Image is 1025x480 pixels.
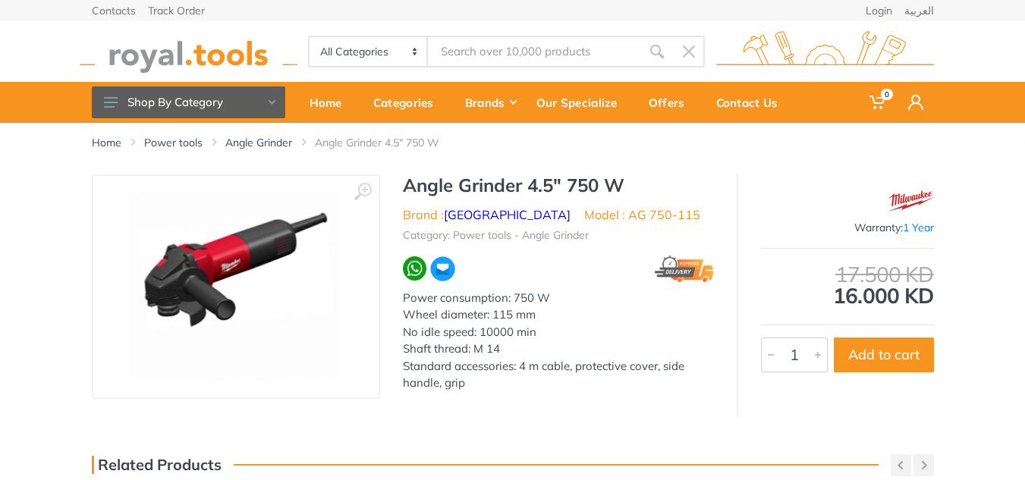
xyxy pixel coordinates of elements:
button: Shop By Category [92,86,285,118]
nav: breadcrumb [92,135,934,150]
a: Track Order [148,5,205,16]
input: Site search [428,36,640,67]
div: Brands [454,86,526,118]
div: Home [299,86,363,118]
span: 0 [881,89,893,100]
a: Offers [638,82,706,123]
h3: Related Products [92,456,222,474]
a: Categories [363,82,454,123]
a: Angle Grinder [225,135,292,150]
a: Contact Us [706,82,799,123]
div: 16.000 KD [761,264,934,306]
div: Contact Us [706,86,799,118]
button: Add to cart [834,337,934,372]
a: Login [866,5,892,16]
div: Warranty: [761,220,934,236]
div: Categories [363,86,454,118]
li: Brand : [403,205,571,224]
a: Contacts [92,5,136,16]
img: royal.tools Logo [716,31,934,73]
select: Category [310,37,429,66]
a: Power tools [144,135,203,150]
a: [GEOGRAPHIC_DATA] [444,207,571,222]
li: Angle Grinder 4.5" 750 W [315,135,462,150]
a: Home [92,135,121,150]
a: العربية [904,5,934,16]
img: Royal Tools - Angle Grinder 4.5 [129,191,343,382]
h1: Angle Grinder 4.5" 750 W [403,174,714,196]
img: Milwaukee [888,182,934,220]
div: Offers [638,86,706,118]
img: wa.webp [403,256,427,281]
li: Model : AG 750-115 [584,205,700,224]
li: Category: Power tools - Angle Grinder [403,227,589,243]
a: 0 [859,82,898,123]
img: royal.tools Logo [80,31,297,73]
div: Our Specialize [526,86,638,118]
img: express.png [655,256,714,282]
img: ma.webp [429,256,456,282]
span: 1 Year [903,221,934,234]
a: Our Specialize [526,82,638,123]
div: Power consumption: 750 W Wheel diameter: 115 mm No idle speed: 10000 min Shaft thread: M 14 Stand... [403,290,714,392]
div: 17.500 KD [761,264,934,285]
a: Home [299,82,363,123]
